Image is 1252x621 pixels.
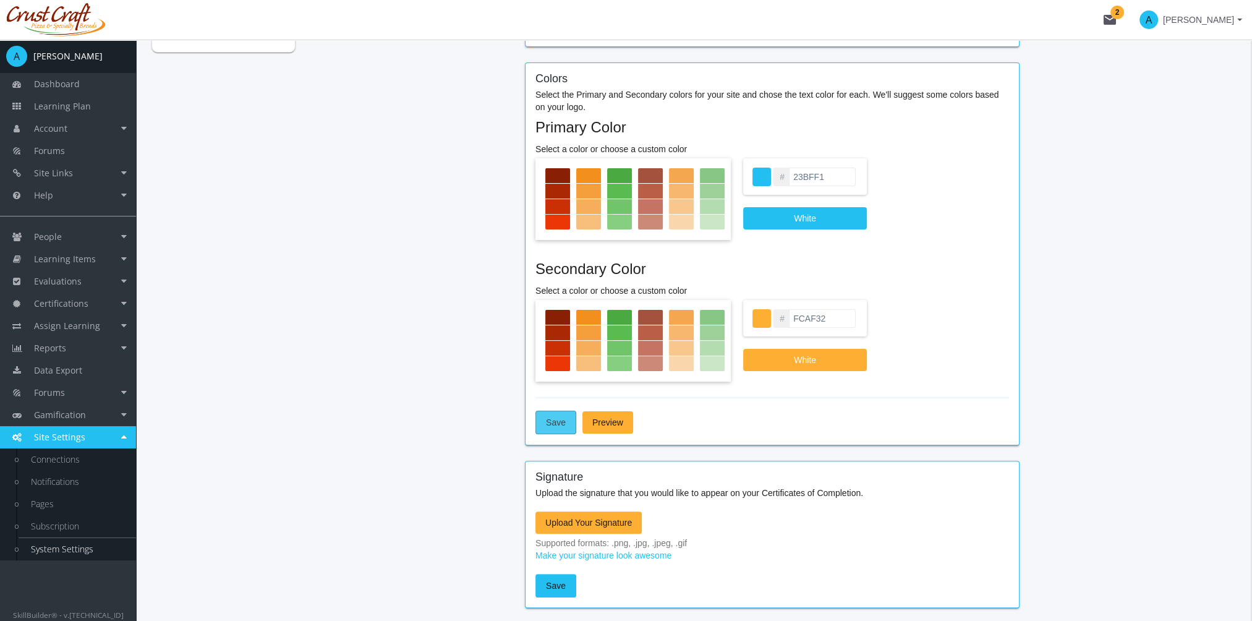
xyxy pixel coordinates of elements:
[669,168,694,183] div: #f5a74f
[638,356,663,371] div: #cd8978
[19,538,136,560] a: System Settings
[607,356,632,371] div: #86ce80
[545,199,570,214] div: #cb2f04
[743,207,867,229] button: White
[592,411,623,434] span: Preview
[743,349,867,371] button: White
[669,184,694,199] div: #f7b76e
[19,471,136,493] a: Notifications
[638,341,663,356] div: #c47460
[535,88,1009,113] p: Select the Primary and Secondary colors for your site and chose the text color for each. We'll su...
[19,448,136,471] a: Connections
[34,320,100,332] span: Assign Learning
[535,144,687,154] mat-label: Select a color or choose a custom color
[576,215,601,229] div: #f8be7b
[669,310,694,325] div: #f5a74f
[34,189,53,201] span: Help
[669,199,694,214] div: #f9c78e
[546,411,566,434] span: Save
[638,310,663,325] div: #a4523d
[607,199,632,214] div: #6fc568
[535,286,687,296] mat-label: Select a color or choose a custom color
[545,168,570,183] div: #8a2003
[535,487,1009,499] p: Upload the signature that you would like to appear on your Certificates of Completion.
[576,184,601,199] div: #f59f3c
[546,575,566,597] span: Save
[607,184,632,199] div: #59bc50
[576,310,601,325] div: #f38f1d
[535,471,1009,484] h4: Signature
[1102,12,1117,27] mat-icon: mail
[34,364,82,376] span: Data Export
[545,356,570,371] div: #eb3705
[34,100,91,112] span: Learning Plan
[752,309,771,328] div: #fcaf32
[34,122,67,134] span: Account
[34,145,65,156] span: Forums
[545,325,570,340] div: #aa2804
[545,215,570,229] div: #eb3705
[535,538,687,548] mat-hint: Supported formats: .png, .jpg, .jpeg, .gif
[669,356,694,371] div: #fad6ad
[638,325,663,340] div: #bb5e47
[700,215,725,229] div: #cae6c7
[19,493,136,515] a: Pages
[700,356,725,371] div: #cae6c7
[19,515,136,537] a: Subscription
[34,298,88,309] span: Certifications
[794,349,816,371] span: White
[34,231,62,242] span: People
[638,215,663,229] div: #cd8978
[700,325,725,340] div: #9ed19a
[576,356,601,371] div: #f8be7b
[576,168,601,183] div: #f38f1d
[535,411,576,434] button: Save
[752,168,771,186] div: #23bff1
[545,512,632,534] span: Upload Your Signature
[576,199,601,214] div: #f6ae5c
[582,411,633,434] button: Preview
[638,184,663,199] div: #bb5e47
[33,50,103,62] div: [PERSON_NAME]
[545,184,570,199] div: #aa2804
[34,431,85,443] span: Site Settings
[535,512,642,534] button: Upload Your Signature
[700,199,725,214] div: #b4dcb1
[535,574,576,597] button: Save
[576,325,601,340] div: #f59f3c
[576,341,601,356] div: #f6ae5c
[638,199,663,214] div: #c47460
[535,73,1009,85] h4: Colors
[607,310,632,325] div: #4aa941
[535,117,1009,138] mat-card-title: Primary Color
[607,341,632,356] div: #6fc568
[34,167,73,179] span: Site Links
[700,184,725,199] div: #9ed19a
[34,342,66,354] span: Reports
[669,215,694,229] div: #fad6ad
[700,341,725,356] div: #b4dcb1
[13,610,124,620] small: SkillBuilder® - v.[TECHNICAL_ID]
[34,387,65,398] span: Forums
[535,550,671,560] a: Make your signature look awesome
[669,325,694,340] div: #f7b76e
[545,310,570,325] div: #8a2003
[607,168,632,183] div: #4aa941
[34,78,80,90] span: Dashboard
[773,168,791,186] div: #
[700,310,725,325] div: #87c783
[34,275,82,287] span: Evaluations
[773,309,791,328] div: #
[34,253,96,265] span: Learning Items
[34,409,86,421] span: Gamification
[638,168,663,183] div: #a4523d
[794,207,816,229] span: White
[535,259,1009,280] mat-card-title: Secondary Color
[700,168,725,183] div: #87c783
[607,325,632,340] div: #59bc50
[1139,11,1158,29] span: A
[607,215,632,229] div: #86ce80
[545,341,570,356] div: #cb2f04
[6,46,27,67] span: A
[669,341,694,356] div: #f9c78e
